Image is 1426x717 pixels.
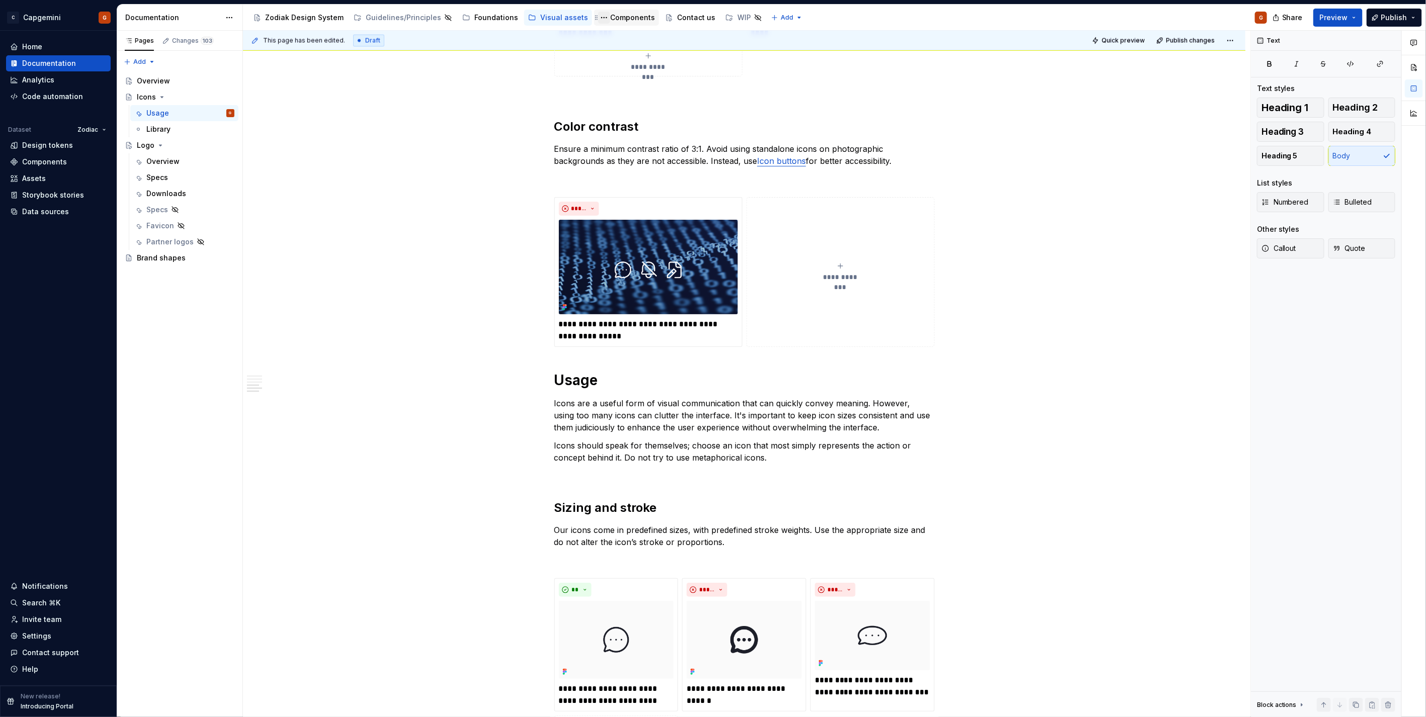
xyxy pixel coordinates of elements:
[594,10,659,26] a: Components
[1259,14,1263,22] div: G
[1257,192,1324,212] button: Numbered
[554,119,935,135] h2: Color contrast
[1262,127,1304,137] span: Heading 3
[146,156,180,166] div: Overview
[1257,83,1295,94] div: Text styles
[22,190,84,200] div: Storybook stories
[458,10,522,26] a: Foundations
[22,173,46,184] div: Assets
[22,631,51,641] div: Settings
[554,500,935,516] h2: Sizing and stroke
[6,170,111,187] a: Assets
[1257,146,1324,166] button: Heading 5
[121,89,238,105] a: Icons
[137,76,170,86] div: Overview
[815,601,930,670] img: 9b6143fc-489f-42a2-8f3e-97ac090b3d20.png
[23,13,61,23] div: Capgemini
[1166,37,1215,45] span: Publish changes
[133,58,146,66] span: Add
[8,126,31,134] div: Dataset
[21,692,60,700] p: New release!
[146,205,168,215] div: Specs
[1367,9,1422,27] button: Publish
[366,13,441,23] div: Guidelines/Principles
[6,204,111,220] a: Data sources
[554,371,935,389] h1: Usage
[137,92,156,102] div: Icons
[22,140,73,150] div: Design tokens
[1328,122,1396,142] button: Heading 4
[146,221,174,231] div: Favicon
[1257,224,1300,234] div: Other styles
[201,37,214,45] span: 103
[1262,103,1309,113] span: Heading 1
[130,218,238,234] a: Favicon
[6,661,111,677] button: Help
[1257,178,1293,188] div: List styles
[554,524,935,548] p: Our icons come in predefined sizes, with predefined stroke weights. Use the appropriate size and ...
[1257,98,1324,118] button: Heading 1
[1333,103,1378,113] span: Heading 2
[1381,13,1407,23] span: Publish
[6,72,111,88] a: Analytics
[350,10,456,26] a: Guidelines/Principles
[1313,9,1363,27] button: Preview
[6,187,111,203] a: Storybook stories
[21,702,73,710] p: Introducing Portal
[121,250,238,266] a: Brand shapes
[1328,238,1396,258] button: Quote
[1257,122,1324,142] button: Heading 3
[737,13,751,23] div: WIP
[1262,243,1296,253] span: Callout
[559,220,738,314] img: 1c3bdc5a-4ac4-4663-a630-dbf8b160d79d.png
[130,153,238,169] a: Overview
[249,10,348,26] a: Zodiak Design System
[687,601,802,679] img: 9f577841-2da0-40d1-8d19-4ea2b830b873.png
[6,595,111,611] button: Search ⌘K
[1282,13,1303,23] span: Share
[6,55,111,71] a: Documentation
[125,13,220,23] div: Documentation
[1262,151,1298,161] span: Heading 5
[7,12,19,24] div: C
[263,37,345,45] span: This page has been edited.
[265,13,344,23] div: Zodiak Design System
[554,439,935,464] p: Icons should speak for themselves; choose an icon that most simply represents the action or conce...
[1333,127,1372,137] span: Heading 4
[524,10,592,26] a: Visual assets
[1333,197,1372,207] span: Bulleted
[721,10,766,26] a: WIP
[1153,34,1219,48] button: Publish changes
[22,614,61,624] div: Invite team
[22,598,60,608] div: Search ⌘K
[474,13,518,23] div: Foundations
[1262,197,1309,207] span: Numbered
[6,628,111,644] a: Settings
[365,37,380,45] span: Draft
[130,169,238,186] a: Specs
[121,73,238,89] a: Overview
[125,37,154,45] div: Pages
[6,39,111,55] a: Home
[22,581,68,591] div: Notifications
[22,157,67,167] div: Components
[73,123,111,137] button: Zodiac
[6,137,111,153] a: Design tokens
[1320,13,1348,23] span: Preview
[22,75,54,85] div: Analytics
[146,108,169,118] div: Usage
[137,253,186,263] div: Brand shapes
[1257,238,1324,258] button: Callout
[6,578,111,594] button: Notifications
[6,611,111,628] a: Invite team
[6,88,111,105] a: Code automation
[130,105,238,121] a: UsageG
[22,648,79,658] div: Contact support
[610,13,655,23] div: Components
[137,140,154,150] div: Logo
[22,92,83,102] div: Code automation
[1268,9,1309,27] button: Share
[554,397,935,433] p: Icons are a useful form of visual communication that can quickly convey meaning. However, using t...
[6,154,111,170] a: Components
[121,55,158,69] button: Add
